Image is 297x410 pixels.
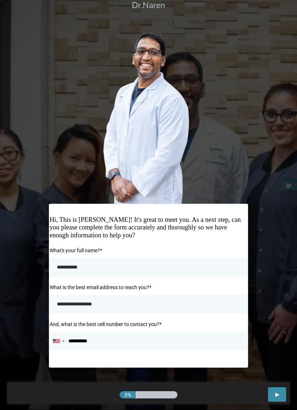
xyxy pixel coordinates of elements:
div: United States: +1 [50,333,67,350]
div: 0% [120,392,136,399]
label: And, what is the best cell number to contact you? [50,320,247,329]
div: Hi, This is [PERSON_NAME]! It's great to meet you. As a next step, can you please complete the fo... [50,216,247,240]
label: What's your full name? [50,246,247,255]
label: What is the best email address to reach you? [50,283,151,292]
button: next button [268,388,286,402]
img: banner [49,25,248,204]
